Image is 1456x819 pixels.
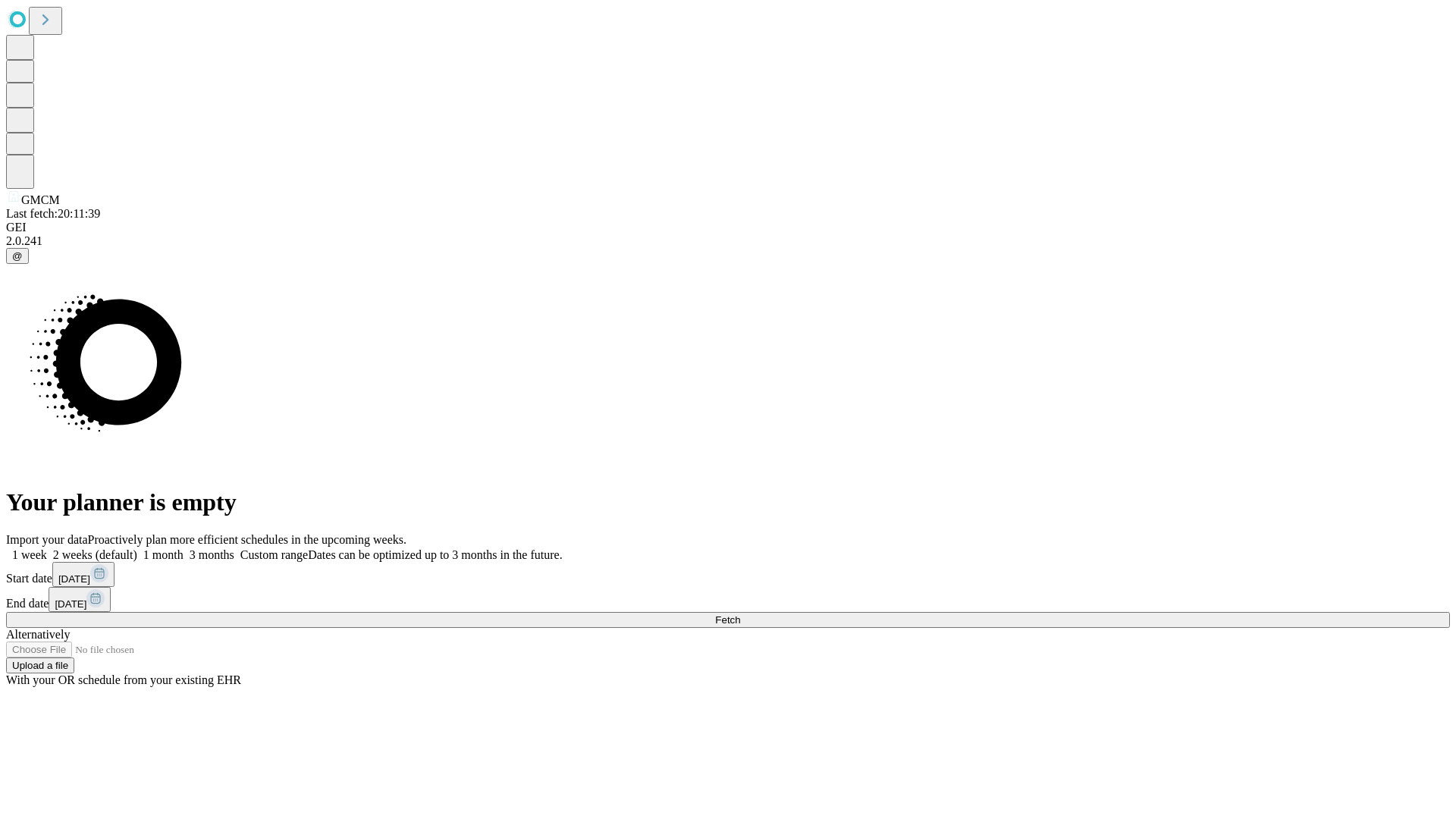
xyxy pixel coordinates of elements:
[190,548,234,561] span: 3 months
[6,533,88,546] span: Import your data
[6,628,70,641] span: Alternatively
[12,250,23,262] span: @
[6,248,29,264] button: @
[53,548,137,561] span: 2 weeks (default)
[308,548,562,561] span: Dates can be optimized up to 3 months in the future.
[715,614,740,626] span: Fetch
[55,598,86,610] span: [DATE]
[6,234,1450,248] div: 2.0.241
[58,573,90,585] span: [DATE]
[52,562,115,587] button: [DATE]
[6,221,1450,234] div: GEI
[6,612,1450,628] button: Fetch
[6,657,74,673] button: Upload a file
[49,587,111,612] button: [DATE]
[6,207,100,220] span: Last fetch: 20:11:39
[6,562,1450,587] div: Start date
[6,488,1450,516] h1: Your planner is empty
[6,673,241,686] span: With your OR schedule from your existing EHR
[88,533,406,546] span: Proactively plan more efficient schedules in the upcoming weeks.
[6,587,1450,612] div: End date
[240,548,308,561] span: Custom range
[143,548,184,561] span: 1 month
[12,548,47,561] span: 1 week
[21,193,60,206] span: GMCM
